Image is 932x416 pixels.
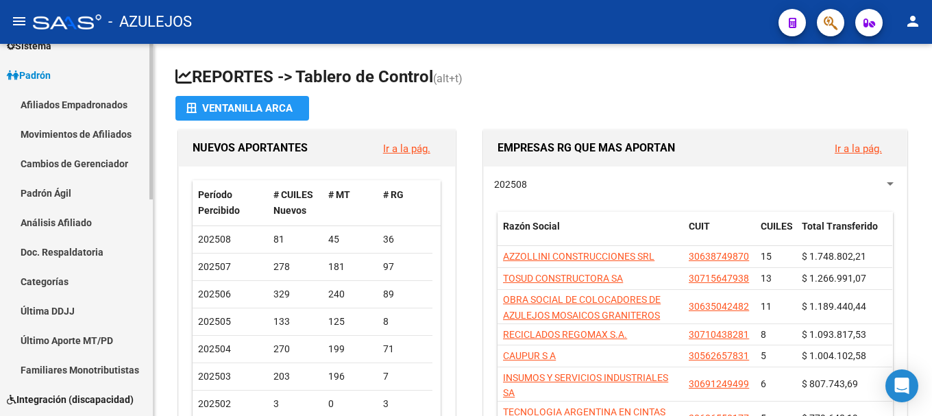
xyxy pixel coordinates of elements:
span: # MT [328,189,350,200]
div: 81 [273,232,317,247]
span: 30710438281 [689,329,749,340]
button: Ventanilla ARCA [175,96,309,121]
span: 13 [761,273,772,284]
datatable-header-cell: Razón Social [498,212,683,257]
span: Integración (discapacidad) [7,392,134,407]
datatable-header-cell: Período Percibido [193,180,268,225]
div: 199 [328,341,372,357]
div: 240 [328,286,372,302]
span: RECICLADOS REGOMAX S.A. [503,329,627,340]
div: 329 [273,286,317,302]
div: 3 [273,396,317,412]
span: 202505 [198,316,231,327]
span: Sistema [7,38,51,53]
span: $ 1.748.802,21 [802,251,866,262]
div: 278 [273,259,317,275]
span: 15 [761,251,772,262]
div: 45 [328,232,372,247]
span: 11 [761,301,772,312]
span: 6 [761,378,766,389]
span: 8 [761,329,766,340]
div: 125 [328,314,372,330]
datatable-header-cell: CUILES [755,212,796,257]
span: CUIT [689,221,710,232]
span: 202507 [198,261,231,272]
span: 5 [761,350,766,361]
div: 89 [383,286,427,302]
a: Ir a la pág. [835,143,882,155]
span: 202506 [198,289,231,299]
span: 30691249499 [689,378,749,389]
div: 181 [328,259,372,275]
span: NUEVOS APORTANTES [193,141,308,154]
div: Ventanilla ARCA [186,96,298,121]
span: OBRA SOCIAL DE COLOCADORES DE AZULEJOS MOSAICOS GRANITEROS LUSTRADORES Y POCELA [503,294,661,337]
div: 133 [273,314,317,330]
span: 30638749870 [689,251,749,262]
span: Razón Social [503,221,560,232]
span: - AZULEJOS [108,7,192,37]
button: Ir a la pág. [824,136,893,161]
a: Ir a la pág. [383,143,430,155]
span: CAUPUR S A [503,350,556,361]
div: 8 [383,314,427,330]
span: 202508 [494,179,527,190]
h1: REPORTES -> Tablero de Control [175,66,910,90]
span: 202504 [198,343,231,354]
div: Open Intercom Messenger [885,369,918,402]
mat-icon: menu [11,13,27,29]
span: 202503 [198,371,231,382]
span: 202502 [198,398,231,409]
span: TOSUD CONSTRUCTORA SA [503,273,623,284]
span: $ 1.189.440,44 [802,301,866,312]
span: $ 1.093.817,53 [802,329,866,340]
datatable-header-cell: # RG [378,180,432,225]
span: $ 1.266.991,07 [802,273,866,284]
div: 270 [273,341,317,357]
span: EMPRESAS RG QUE MAS APORTAN [498,141,675,154]
span: $ 807.743,69 [802,378,858,389]
mat-icon: person [905,13,921,29]
span: Período Percibido [198,189,240,216]
span: 30562657831 [689,350,749,361]
div: 203 [273,369,317,384]
span: Padrón [7,68,51,83]
span: $ 1.004.102,58 [802,350,866,361]
span: 202508 [198,234,231,245]
span: 30635042482 [689,301,749,312]
datatable-header-cell: Total Transferido [796,212,892,257]
span: # CUILES Nuevos [273,189,313,216]
div: 3 [383,396,427,412]
button: Ir a la pág. [372,136,441,161]
datatable-header-cell: CUIT [683,212,755,257]
div: 36 [383,232,427,247]
div: 0 [328,396,372,412]
span: 30715647938 [689,273,749,284]
div: 71 [383,341,427,357]
span: (alt+t) [433,72,463,85]
div: 196 [328,369,372,384]
datatable-header-cell: # MT [323,180,378,225]
span: CUILES [761,221,793,232]
datatable-header-cell: # CUILES Nuevos [268,180,323,225]
div: 97 [383,259,427,275]
span: # RG [383,189,404,200]
div: 7 [383,369,427,384]
span: Total Transferido [802,221,878,232]
span: INSUMOS Y SERVICIOS INDUSTRIALES SA [503,372,668,399]
span: AZZOLLINI CONSTRUCCIONES SRL [503,251,654,262]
